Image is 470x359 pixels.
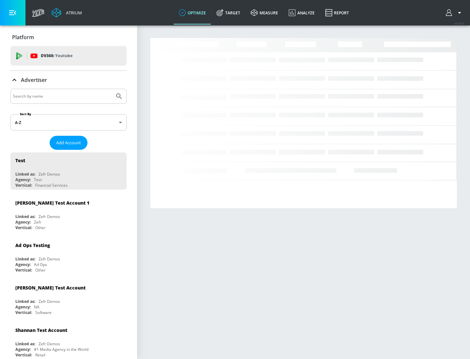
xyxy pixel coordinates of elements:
[15,182,32,188] div: Vertical:
[15,352,32,358] div: Vertical:
[39,341,60,347] div: Zefr Demos
[13,92,112,101] input: Search by name
[15,177,31,182] div: Agency:
[41,52,72,59] p: DV360:
[34,219,41,225] div: Zefr
[320,1,354,24] a: Report
[56,139,81,147] span: Add Account
[454,22,463,25] span: v 4.25.4
[39,214,60,219] div: Zefr Demos
[15,267,32,273] div: Vertical:
[10,152,127,190] div: TestLinked as:Zefr DemosAgency:TestVertical:Financial Services
[15,299,35,304] div: Linked as:
[211,1,245,24] a: Target
[283,1,320,24] a: Analyze
[35,267,46,273] div: Other
[15,242,50,248] div: Ad Ops Testing
[35,310,52,315] div: Software
[15,214,35,219] div: Linked as:
[35,225,46,230] div: Other
[10,195,127,232] div: [PERSON_NAME] Test Account 1Linked as:Zefr DemosAgency:ZefrVertical:Other
[10,71,127,89] div: Advertiser
[52,8,82,18] a: Atrium
[15,157,25,164] div: Test
[10,46,127,66] div: DV360: Youtube
[21,76,47,84] p: Advertiser
[15,327,67,333] div: Shannan Test Account
[63,10,82,16] div: Atrium
[34,304,39,310] div: NA
[15,200,89,206] div: [PERSON_NAME] Test Account 1
[10,114,127,131] div: A-Z
[15,219,31,225] div: Agency:
[15,225,32,230] div: Vertical:
[10,280,127,317] div: [PERSON_NAME] Test AccountLinked as:Zefr DemosAgency:NAVertical:Software
[15,262,31,267] div: Agency:
[15,171,35,177] div: Linked as:
[245,1,283,24] a: measure
[34,347,88,352] div: #1 Media Agency in the World
[39,299,60,304] div: Zefr Demos
[15,285,86,291] div: [PERSON_NAME] Test Account
[15,347,31,352] div: Agency:
[34,177,42,182] div: Test
[10,28,127,46] div: Platform
[55,52,72,59] p: Youtube
[10,237,127,274] div: Ad Ops TestingLinked as:Zefr DemosAgency:Ad OpsVertical:Other
[39,256,60,262] div: Zefr Demos
[174,1,211,24] a: optimize
[15,310,32,315] div: Vertical:
[50,136,87,150] button: Add Account
[39,171,60,177] div: Zefr Demos
[35,352,45,358] div: Retail
[35,182,68,188] div: Financial Services
[15,341,35,347] div: Linked as:
[19,112,33,116] label: Sort By
[15,256,35,262] div: Linked as:
[34,262,47,267] div: Ad Ops
[12,34,34,41] p: Platform
[15,304,31,310] div: Agency:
